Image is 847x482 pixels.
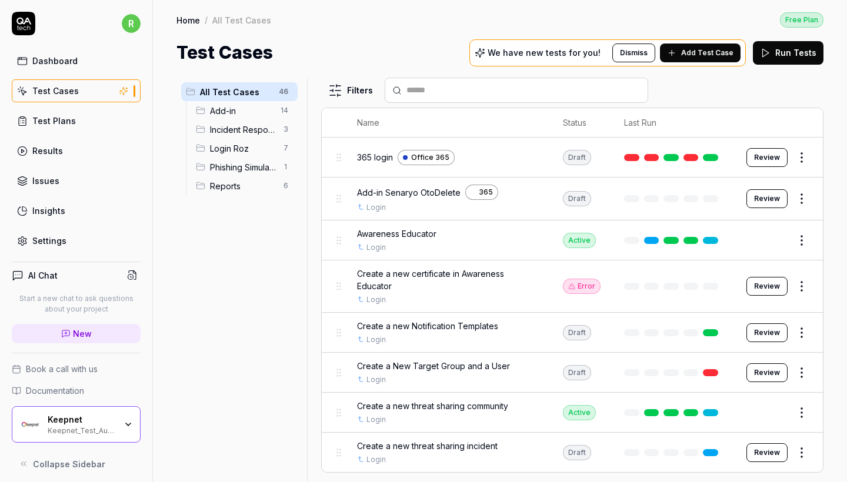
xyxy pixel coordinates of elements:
[122,12,141,35] button: r
[322,220,823,260] tr: Awareness EducatorLoginActive
[322,313,823,353] tr: Create a new Notification TemplatesLoginDraftReview
[551,108,612,138] th: Status
[746,189,788,208] button: Review
[32,85,79,97] div: Test Cases
[32,145,63,157] div: Results
[357,227,436,240] span: Awareness Educator
[12,169,141,192] a: Issues
[366,454,386,465] a: Login
[32,55,78,67] div: Dashboard
[32,235,66,247] div: Settings
[212,14,271,26] div: All Test Cases
[32,115,76,127] div: Test Plans
[12,229,141,252] a: Settings
[12,384,141,397] a: Documentation
[176,39,273,66] h1: Test Cases
[612,43,655,62] button: Dismiss
[660,43,741,62] button: Add Test Case
[357,186,461,199] span: Add-in Senaryo OtoDelete
[366,202,386,213] a: Login
[746,323,788,342] button: Review
[357,360,510,372] span: Create a New Target Group and a User
[191,176,298,195] div: Drag to reorderReports6
[357,151,393,163] span: 365 login
[210,105,274,117] span: Add-in
[322,260,823,313] tr: Create a new certificate in Awareness EducatorLoginErrorReview
[32,205,65,217] div: Insights
[274,85,293,99] span: 46
[612,108,735,138] th: Last Run
[563,325,591,340] div: Draft
[12,293,141,314] p: Start a new chat to ask questions about your project
[279,122,293,136] span: 3
[322,178,823,220] tr: Add-in Senaryo OtoDelete365LoginDraftReview
[12,324,141,343] a: New
[746,148,788,167] a: Review
[322,138,823,178] tr: 365 loginOffice 365DraftReview
[279,179,293,193] span: 6
[19,414,41,435] img: Keepnet Logo
[122,14,141,33] span: r
[12,406,141,443] button: Keepnet LogoKeepnetKeepnet_Test_Automation
[780,12,823,28] a: Free Plan
[279,160,293,174] span: 1
[200,86,272,98] span: All Test Cases
[12,109,141,132] a: Test Plans
[12,199,141,222] a: Insights
[33,458,105,470] span: Collapse Sidebar
[279,141,293,155] span: 7
[210,142,276,155] span: Login Roz
[191,139,298,158] div: Drag to reorderLogin Roz7
[479,187,493,198] span: 365
[366,374,386,385] a: Login
[563,150,591,165] div: Draft
[345,108,551,138] th: Name
[366,294,386,305] a: Login
[191,101,298,120] div: Drag to reorderAdd-in14
[191,158,298,176] div: Drag to reorderPhishing Simulator1
[366,414,386,425] a: Login
[12,452,141,476] button: Collapse Sidebar
[12,139,141,162] a: Results
[746,443,788,462] button: Review
[322,353,823,393] tr: Create a New Target Group and a UserLoginDraftReview
[12,363,141,375] a: Book a call with us
[357,400,508,412] span: Create a new threat sharing community
[465,185,498,200] a: 365
[357,320,498,332] span: Create a new Notification Templates
[563,445,591,460] div: Draft
[563,405,596,420] div: Active
[366,242,386,253] a: Login
[563,233,596,248] div: Active
[357,440,498,452] span: Create a new threat sharing incident
[48,425,116,434] div: Keepnet_Test_Automation
[357,267,539,292] span: Create a new certificate in Awareness Educator
[322,433,823,473] tr: Create a new threat sharing incidentLoginDraftReview
[176,14,200,26] a: Home
[746,277,788,296] button: Review
[681,48,733,58] span: Add Test Case
[205,14,208,26] div: /
[210,123,276,136] span: Incident Responder
[210,161,276,173] span: Phishing Simulator
[26,363,98,375] span: Book a call with us
[321,79,380,102] button: Filters
[322,393,823,433] tr: Create a new threat sharing communityLoginActive
[563,279,601,294] button: Error
[191,120,298,139] div: Drag to reorderIncident Responder3
[12,49,141,72] a: Dashboard
[488,49,601,57] p: We have new tests for you!
[753,41,823,65] button: Run Tests
[32,175,59,187] div: Issues
[746,363,788,382] a: Review
[12,79,141,102] a: Test Cases
[398,150,455,165] a: Office 365
[563,191,591,206] div: Draft
[48,414,116,425] div: Keepnet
